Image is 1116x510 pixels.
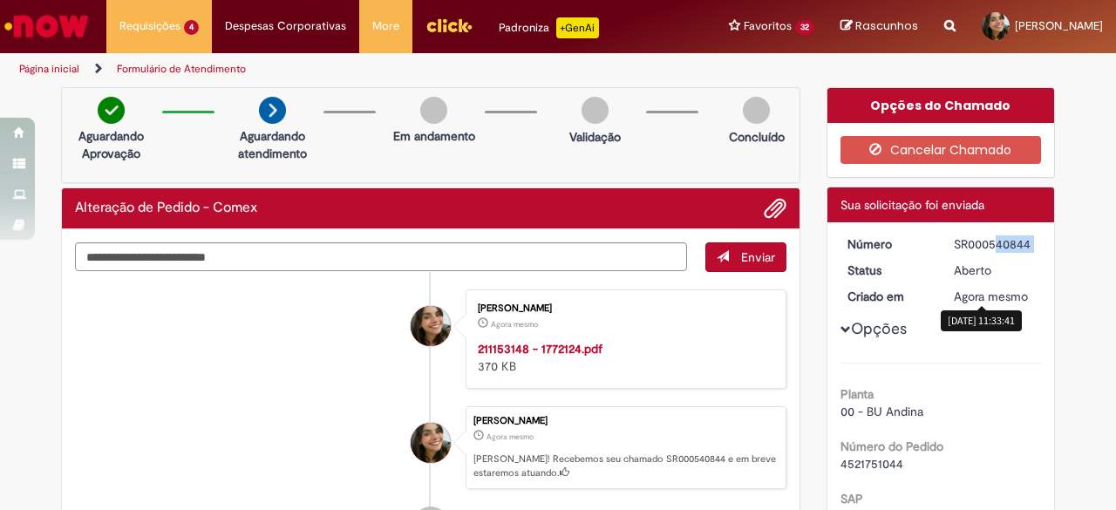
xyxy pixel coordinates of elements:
span: Favoritos [744,17,792,35]
img: ServiceNow [2,9,92,44]
p: Validação [569,128,621,146]
p: Aguardando Aprovação [69,127,153,162]
span: Agora mesmo [487,432,534,442]
div: SR000540844 [954,235,1035,253]
img: img-circle-grey.png [582,97,609,124]
a: 211153148 - 1772124.pdf [478,341,602,357]
span: Agora mesmo [491,319,538,330]
div: Opções do Chamado [827,88,1055,123]
a: Formulário de Atendimento [117,62,246,76]
div: 29/08/2025 11:33:41 [954,288,1035,305]
span: Requisições [119,17,180,35]
span: 4 [184,20,199,35]
span: 4521751044 [840,456,903,472]
button: Adicionar anexos [764,197,786,220]
b: Planta [840,386,874,402]
span: Sua solicitação foi enviada [840,197,984,213]
textarea: Digite sua mensagem aqui... [75,242,687,271]
img: click_logo_yellow_360x200.png [425,12,473,38]
time: 29/08/2025 11:33:34 [491,319,538,330]
p: +GenAi [556,17,599,38]
p: Aguardando atendimento [230,127,315,162]
dt: Status [834,262,942,279]
p: Concluído [729,128,785,146]
b: Número do Pedido [840,439,943,454]
div: [PERSON_NAME] [473,416,777,426]
span: More [372,17,399,35]
button: Enviar [705,242,786,272]
div: Aberto [954,262,1035,279]
dt: Número [834,235,942,253]
ul: Trilhas de página [13,53,731,85]
dt: Criado em [834,288,942,305]
img: img-circle-grey.png [420,97,447,124]
h2: Alteração de Pedido - Comex Histórico de tíquete [75,201,257,216]
div: Natiele Fernandes Zanesco [411,306,451,346]
div: [PERSON_NAME] [478,303,768,314]
span: 00 - BU Andina [840,404,923,419]
img: arrow-next.png [259,97,286,124]
img: check-circle-green.png [98,97,125,124]
div: Padroniza [499,17,599,38]
li: Natiele Fernandes Zanesco [75,406,786,490]
div: Natiele Fernandes Zanesco [411,423,451,463]
a: Rascunhos [840,18,918,35]
b: SAP [840,491,863,507]
a: Página inicial [19,62,79,76]
span: Rascunhos [855,17,918,34]
p: Em andamento [393,127,475,145]
button: Cancelar Chamado [840,136,1042,164]
span: 32 [795,20,814,35]
div: 370 KB [478,340,768,375]
span: Agora mesmo [954,289,1028,304]
img: img-circle-grey.png [743,97,770,124]
div: [DATE] 11:33:41 [941,310,1022,330]
span: Despesas Corporativas [225,17,346,35]
span: Enviar [741,249,775,265]
p: [PERSON_NAME]! Recebemos seu chamado SR000540844 e em breve estaremos atuando. [473,452,777,479]
span: [PERSON_NAME] [1015,18,1103,33]
time: 29/08/2025 11:33:41 [487,432,534,442]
